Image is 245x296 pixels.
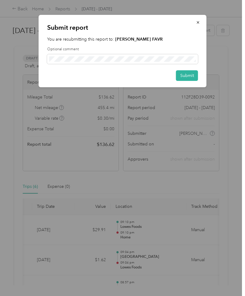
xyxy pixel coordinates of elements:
[47,36,198,42] p: You are resubmitting this report to:
[47,23,198,32] p: Submit report
[176,70,198,81] button: Submit
[47,47,198,52] label: Optional comment
[211,262,245,296] iframe: Everlance-gr Chat Button Frame
[115,37,163,42] strong: [PERSON_NAME] FAVR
